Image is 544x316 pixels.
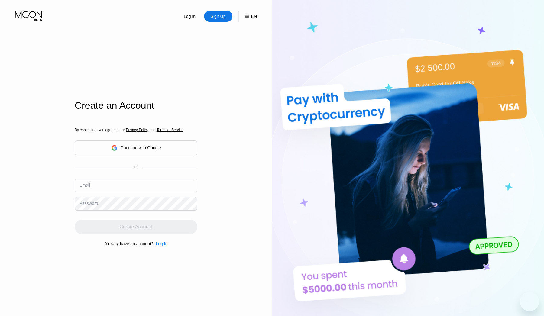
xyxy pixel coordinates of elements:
[183,13,196,19] div: Log In
[105,241,154,246] div: Already have an account?
[251,14,257,19] div: EN
[176,11,204,22] div: Log In
[238,11,257,22] div: EN
[157,128,183,132] span: Terms of Service
[79,201,98,206] div: Password
[121,145,161,150] div: Continue with Google
[210,13,226,19] div: Sign Up
[520,292,539,311] iframe: Button to launch messaging window
[153,241,167,246] div: Log In
[75,140,197,155] div: Continue with Google
[75,100,197,111] div: Create an Account
[79,183,90,188] div: Email
[126,128,148,132] span: Privacy Policy
[75,128,197,132] div: By continuing, you agree to our
[156,241,167,246] div: Log In
[134,165,138,169] div: or
[204,11,232,22] div: Sign Up
[148,128,157,132] span: and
